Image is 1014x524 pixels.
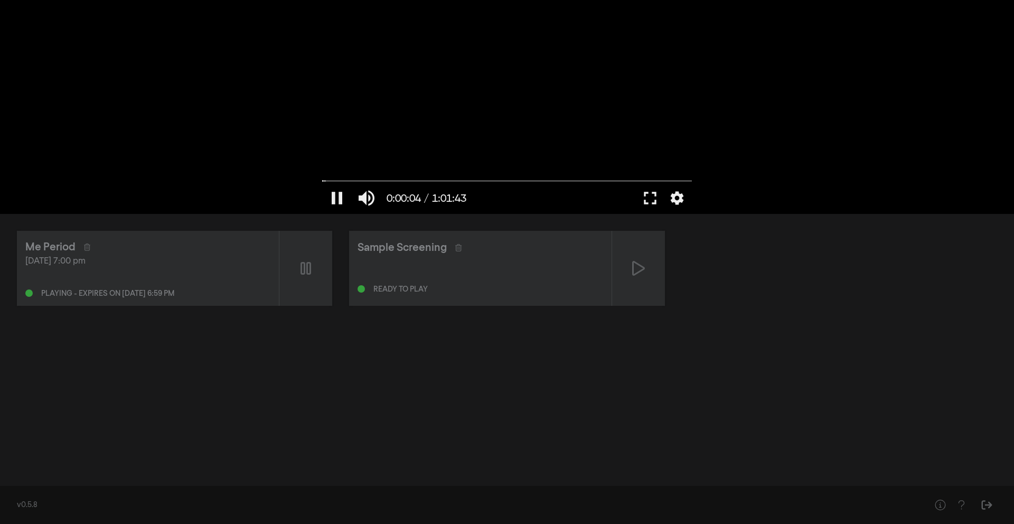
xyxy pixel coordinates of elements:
[381,182,472,214] button: 0:00:04 / 1:01:43
[25,239,76,255] div: Me Period
[373,286,428,293] div: Ready to play
[17,500,908,511] div: v0.5.8
[929,494,951,516] button: Help
[322,182,352,214] button: Pause
[25,255,270,268] div: [DATE] 7:00 pm
[358,240,447,256] div: Sample Screening
[41,290,174,297] div: Playing - expires on [DATE] 6:59 pm
[665,182,689,214] button: More settings
[352,182,381,214] button: Mute
[635,182,665,214] button: Full screen
[976,494,997,516] button: Sign Out
[951,494,972,516] button: Help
